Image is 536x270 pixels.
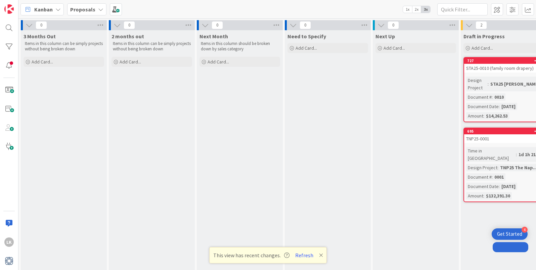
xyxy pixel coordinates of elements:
span: 0 [124,21,135,29]
div: 0010 [493,93,505,101]
span: : [499,183,500,190]
span: Add Card... [384,45,405,51]
div: LK [4,237,14,247]
img: Visit kanbanzone.com [4,4,14,14]
span: : [516,151,517,158]
p: Items in this column can be simply projects without being broken down [25,41,103,52]
span: 0 [212,21,223,29]
span: 3x [421,6,430,13]
div: $132,391.30 [484,192,512,199]
span: : [499,103,500,110]
span: Draft in Progress [463,33,505,40]
span: This view has recent changes. [213,251,289,259]
b: Proposals [70,6,95,13]
span: Kanban [34,5,53,13]
p: Items in this column can be simply projects without being broken down [113,41,191,52]
span: 1x [403,6,412,13]
span: 0 [300,21,311,29]
span: 3 Months Out [24,33,56,40]
span: : [492,93,493,101]
button: Refresh [293,251,316,260]
img: avatar [4,256,14,266]
span: 2 months out [111,33,144,40]
div: Time in [GEOGRAPHIC_DATA] [466,147,516,162]
span: Add Card... [472,45,493,51]
span: Next Up [375,33,395,40]
div: Document Date [466,183,499,190]
span: : [483,112,484,120]
div: Open Get Started checklist, remaining modules: 4 [492,228,528,240]
span: 2 [476,21,487,29]
span: : [483,192,484,199]
span: 0 [388,21,399,29]
span: Need to Specify [287,33,326,40]
div: Design Project [466,77,488,91]
div: Amount [466,192,483,199]
span: Add Card... [296,45,317,51]
div: $14,262.53 [484,112,509,120]
div: Get Started [497,231,522,237]
p: Items in this column should be broken down by sales category [201,41,279,52]
div: Document Date [466,103,499,110]
span: : [497,164,498,171]
span: 2x [412,6,421,13]
span: 0 [36,21,47,29]
div: 0001 [493,173,505,181]
input: Quick Filter... [437,3,488,15]
span: Add Card... [120,59,141,65]
div: [DATE] [500,183,517,190]
div: 4 [522,227,528,233]
div: [DATE] [500,103,517,110]
div: Design Project [466,164,497,171]
span: : [492,173,493,181]
span: : [488,80,489,88]
div: Document # [466,173,492,181]
span: Add Card... [32,59,53,65]
span: Next Month [199,33,228,40]
span: Add Card... [208,59,229,65]
div: Document # [466,93,492,101]
div: Amount [466,112,483,120]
